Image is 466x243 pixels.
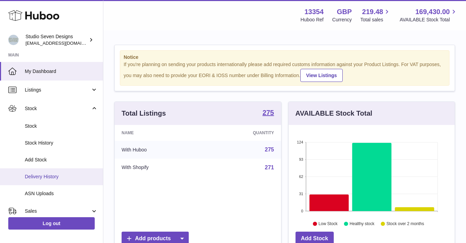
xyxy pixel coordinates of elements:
[301,209,303,213] text: 0
[301,17,324,23] div: Huboo Ref
[337,7,352,17] strong: GBP
[265,147,274,152] a: 275
[115,141,204,159] td: With Huboo
[25,190,98,197] span: ASN Uploads
[124,54,446,61] strong: Notice
[299,192,303,196] text: 31
[400,17,458,23] span: AVAILABLE Stock Total
[25,140,98,146] span: Stock History
[415,7,450,17] span: 169,430.00
[262,109,274,116] strong: 275
[265,165,274,170] a: 271
[25,208,91,214] span: Sales
[299,175,303,179] text: 62
[25,87,91,93] span: Listings
[25,68,98,75] span: My Dashboard
[262,109,274,117] a: 275
[115,159,204,177] td: With Shopify
[25,33,87,46] div: Studio Seven Designs
[204,125,281,141] th: Quantity
[25,40,101,46] span: [EMAIL_ADDRESS][DOMAIN_NAME]
[386,221,424,226] text: Stock over 2 months
[115,125,204,141] th: Name
[8,217,95,230] a: Log out
[25,123,98,129] span: Stock
[332,17,352,23] div: Currency
[318,221,338,226] text: Low Stock
[124,61,446,82] div: If you're planning on sending your products internationally please add required customs informati...
[400,7,458,23] a: 169,430.00 AVAILABLE Stock Total
[360,17,391,23] span: Total sales
[360,7,391,23] a: 219.48 Total sales
[299,157,303,161] text: 93
[25,157,98,163] span: Add Stock
[25,105,91,112] span: Stock
[297,140,303,144] text: 124
[296,109,372,118] h3: AVAILABLE Stock Total
[122,109,166,118] h3: Total Listings
[300,69,343,82] a: View Listings
[25,173,98,180] span: Delivery History
[304,7,324,17] strong: 13354
[362,7,383,17] span: 219.48
[350,221,375,226] text: Healthy stock
[8,35,19,45] img: contact.studiosevendesigns@gmail.com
